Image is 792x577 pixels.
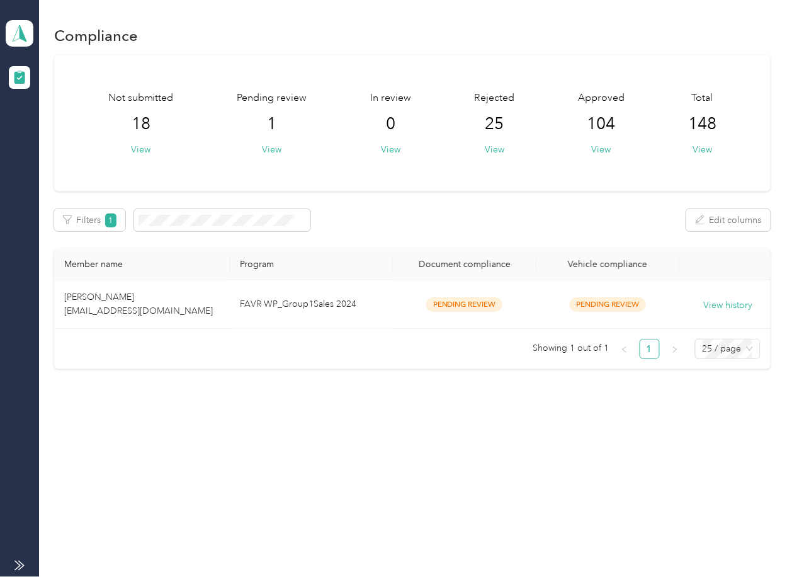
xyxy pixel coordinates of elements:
[570,297,646,312] span: Pending Review
[426,297,502,312] span: Pending Review
[230,249,393,280] th: Program
[546,259,670,270] div: Vehicle compliance
[614,339,635,359] button: left
[688,114,716,134] span: 148
[64,292,213,316] span: [PERSON_NAME] [EMAIL_ADDRESS][DOMAIN_NAME]
[592,143,611,156] button: View
[665,339,685,359] button: right
[621,346,628,353] span: left
[671,346,679,353] span: right
[703,340,753,358] span: 25 / page
[131,143,150,156] button: View
[695,339,761,359] div: Page Size
[403,259,526,270] div: Document compliance
[230,280,393,329] td: FAVR WP_Group1Sales 2024
[262,143,281,156] button: View
[54,209,125,231] button: Filters1
[267,114,276,134] span: 1
[693,143,712,156] button: View
[578,91,625,106] span: Approved
[381,143,400,156] button: View
[54,249,230,280] th: Member name
[686,209,771,231] button: Edit columns
[386,114,395,134] span: 0
[105,214,116,227] span: 1
[237,91,307,106] span: Pending review
[132,114,150,134] span: 18
[485,114,504,134] span: 25
[485,143,504,156] button: View
[721,506,792,577] iframe: Everlance-gr Chat Button Frame
[475,91,515,106] span: Rejected
[370,91,411,106] span: In review
[614,339,635,359] li: Previous Page
[587,114,616,134] span: 104
[640,339,660,359] li: 1
[640,340,659,358] a: 1
[533,339,609,358] span: Showing 1 out of 1
[692,91,713,106] span: Total
[665,339,685,359] li: Next Page
[704,299,753,312] button: View history
[108,91,174,106] span: Not submitted
[54,29,138,42] h1: Compliance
